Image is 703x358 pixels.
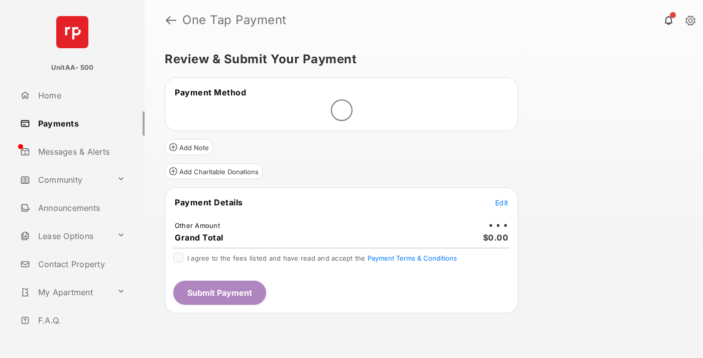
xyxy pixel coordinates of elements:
[16,224,113,248] a: Lease Options
[165,53,675,65] h5: Review & Submit Your Payment
[187,254,457,262] span: I agree to the fees listed and have read and accept the
[56,16,88,48] img: svg+xml;base64,PHN2ZyB4bWxucz0iaHR0cDovL3d3dy53My5vcmcvMjAwMC9zdmciIHdpZHRoPSI2NCIgaGVpZ2h0PSI2NC...
[16,111,145,136] a: Payments
[175,232,223,243] span: Grand Total
[483,232,509,243] span: $0.00
[51,63,94,73] p: UnitAA- 500
[165,163,263,179] button: Add Charitable Donations
[16,168,113,192] a: Community
[173,281,266,305] button: Submit Payment
[368,254,457,262] button: I agree to the fees listed and have read and accept the
[182,14,287,26] strong: One Tap Payment
[175,197,243,207] span: Payment Details
[16,280,113,304] a: My Apartment
[16,308,145,332] a: F.A.Q.
[495,197,508,207] button: Edit
[16,83,145,107] a: Home
[175,87,246,97] span: Payment Method
[165,139,213,155] button: Add Note
[16,140,145,164] a: Messages & Alerts
[16,252,145,276] a: Contact Property
[495,198,508,207] span: Edit
[174,221,220,230] td: Other Amount
[16,196,145,220] a: Announcements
